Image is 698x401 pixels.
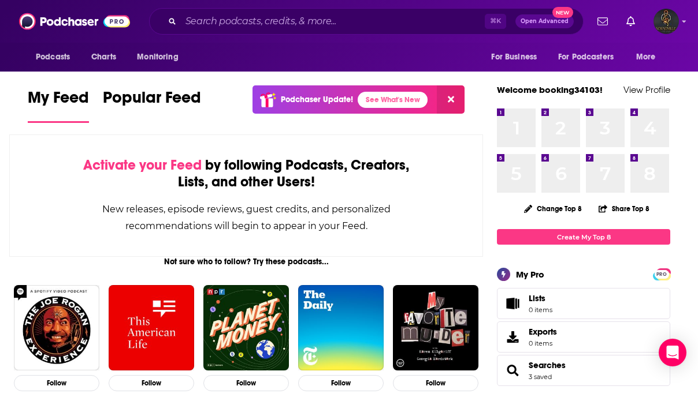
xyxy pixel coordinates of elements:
span: Lists [529,293,545,303]
a: View Profile [623,84,670,95]
img: The Joe Rogan Experience [14,285,99,370]
div: Search podcasts, credits, & more... [149,8,584,35]
button: Follow [14,375,99,392]
a: Searches [529,360,566,370]
a: 3 saved [529,373,552,381]
span: For Podcasters [558,49,614,65]
button: open menu [628,46,670,68]
a: Create My Top 8 [497,229,670,245]
img: User Profile [654,9,679,34]
span: Charts [91,49,116,65]
p: Podchaser Update! [281,95,353,104]
a: Welcome booking34103! [497,84,603,95]
span: Lists [529,293,552,303]
a: Searches [501,362,524,378]
a: Show notifications dropdown [593,12,612,31]
button: Show profile menu [654,9,679,34]
span: 0 items [529,306,552,314]
button: open menu [129,46,193,68]
img: The Daily [298,285,384,370]
div: by following Podcasts, Creators, Lists, and other Users! [68,157,425,190]
button: open menu [483,46,551,68]
span: 0 items [529,339,557,347]
button: Follow [109,375,194,392]
div: Not sure who to follow? Try these podcasts... [9,257,483,267]
span: Popular Feed [103,88,201,114]
span: Podcasts [36,49,70,65]
span: PRO [655,270,669,279]
img: My Favorite Murder with Karen Kilgariff and Georgia Hardstark [393,285,478,370]
button: Follow [298,375,384,392]
button: open menu [551,46,630,68]
span: More [636,49,656,65]
span: Exports [529,327,557,337]
a: Charts [84,46,123,68]
div: New releases, episode reviews, guest credits, and personalized recommendations will begin to appe... [68,201,425,234]
div: My Pro [516,269,544,280]
input: Search podcasts, credits, & more... [181,12,485,31]
span: New [552,7,573,18]
span: My Feed [28,88,89,114]
span: Exports [501,329,524,345]
a: Lists [497,288,670,319]
img: This American Life [109,285,194,370]
img: Podchaser - Follow, Share and Rate Podcasts [19,10,130,32]
button: Share Top 8 [598,197,650,220]
a: Exports [497,321,670,353]
span: Activate your Feed [83,156,202,174]
button: Follow [393,375,478,392]
a: Show notifications dropdown [622,12,640,31]
span: ⌘ K [485,14,506,29]
span: Logged in as booking34103 [654,9,679,34]
span: Open Advanced [521,18,569,24]
a: PRO [655,269,669,278]
img: Planet Money [203,285,289,370]
span: For Business [491,49,537,65]
button: Follow [203,375,289,392]
a: See What's New [358,92,428,108]
span: Lists [501,295,524,312]
button: open menu [28,46,85,68]
span: Searches [497,355,670,386]
div: Open Intercom Messenger [659,339,686,366]
a: My Feed [28,88,89,123]
span: Monitoring [137,49,178,65]
a: Popular Feed [103,88,201,123]
button: Open AdvancedNew [515,14,574,28]
button: Change Top 8 [517,201,589,216]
